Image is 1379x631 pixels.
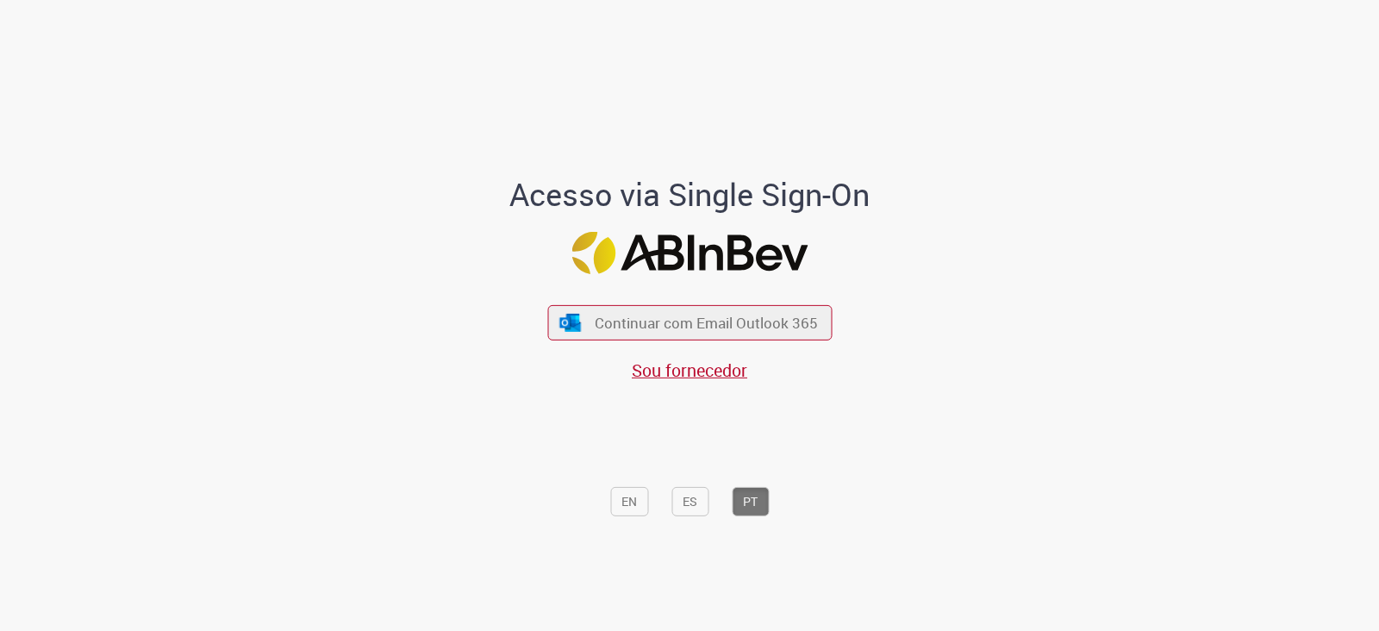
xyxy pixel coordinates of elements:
[595,313,818,333] span: Continuar com Email Outlook 365
[547,305,832,340] button: ícone Azure/Microsoft 360 Continuar com Email Outlook 365
[571,232,808,274] img: Logo ABInBev
[732,487,769,516] button: PT
[671,487,708,516] button: ES
[610,487,648,516] button: EN
[632,359,747,382] a: Sou fornecedor
[558,313,583,331] img: ícone Azure/Microsoft 360
[451,178,929,212] h1: Acesso via Single Sign-On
